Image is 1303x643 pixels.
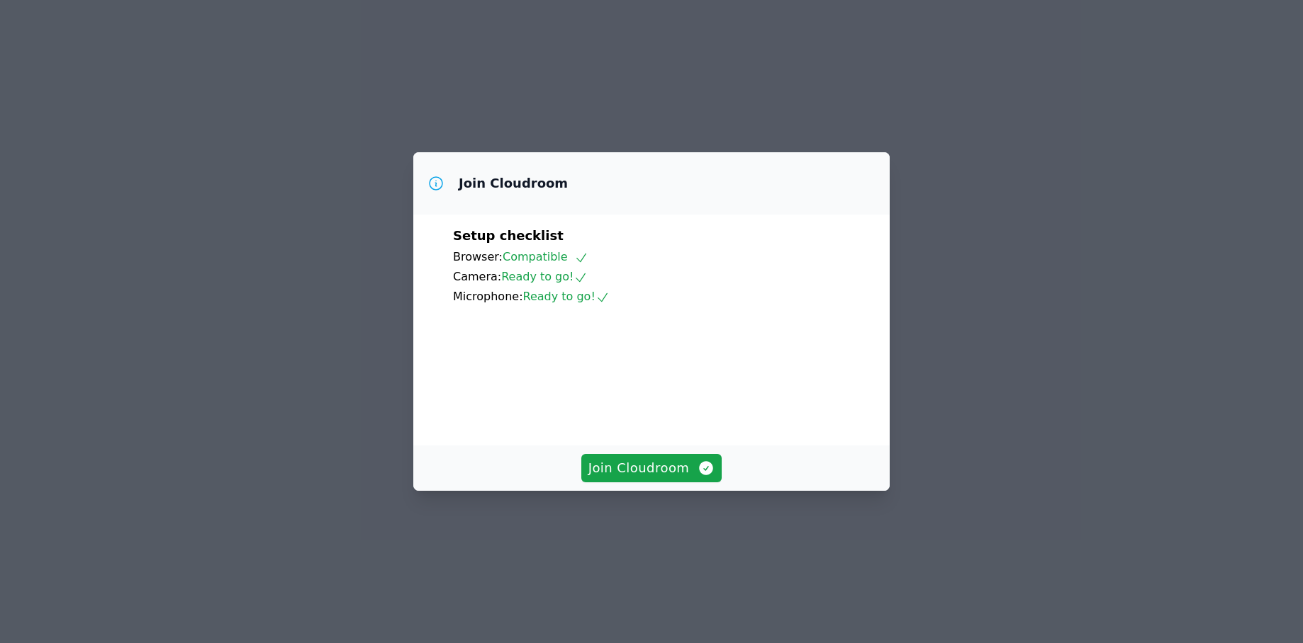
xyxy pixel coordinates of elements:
[453,228,564,243] span: Setup checklist
[501,270,588,283] span: Ready to go!
[523,290,610,303] span: Ready to go!
[503,250,588,263] span: Compatible
[453,290,523,303] span: Microphone:
[581,454,722,482] button: Join Cloudroom
[459,175,568,192] h3: Join Cloudroom
[588,458,715,478] span: Join Cloudroom
[453,250,503,263] span: Browser:
[453,270,501,283] span: Camera:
